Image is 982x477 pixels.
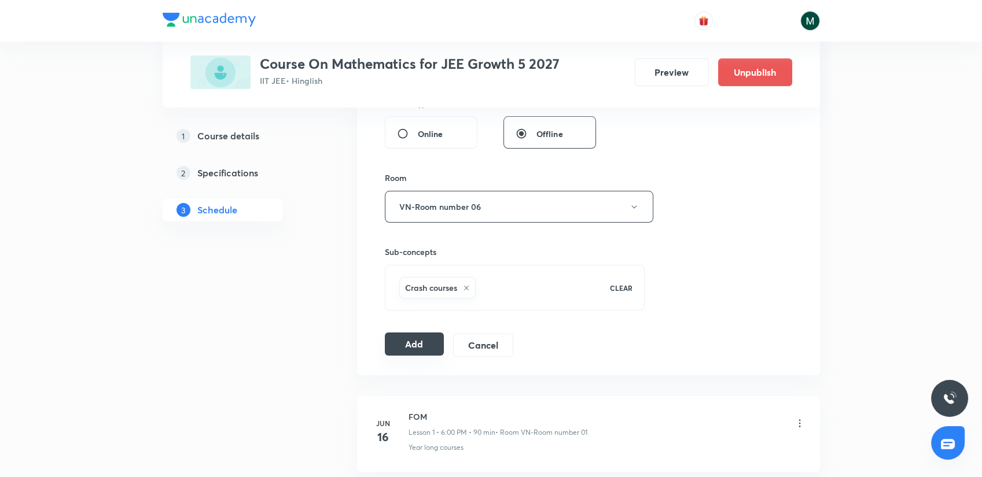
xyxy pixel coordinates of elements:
[409,427,495,438] p: Lesson 1 • 6:00 PM • 90 min
[385,332,444,356] button: Add
[698,16,709,26] img: avatar
[260,56,560,72] h3: Course On Mathematics for JEE Growth 5 2027
[372,418,395,428] h6: Jun
[718,58,792,86] button: Unpublish
[405,282,457,294] h6: Crash courses
[495,427,587,438] p: • Room VN-Room number 01
[176,129,190,143] p: 1
[943,391,957,405] img: ttu
[385,246,645,258] h6: Sub-concepts
[409,411,587,423] h6: FOM
[536,128,563,140] span: Offline
[163,13,256,29] a: Company Logo
[385,172,407,184] h6: Room
[197,166,258,180] h5: Specifications
[163,161,320,184] a: 2Specifications
[260,75,560,87] p: IIT JEE • Hinglish
[694,12,713,30] button: avatar
[163,124,320,147] a: 1Course details
[372,428,395,446] h4: 16
[800,11,820,31] img: Milind Shahare
[385,191,653,223] button: VN-Room number 06
[163,13,256,27] img: Company Logo
[635,58,709,86] button: Preview
[176,166,190,180] p: 2
[610,283,632,293] p: CLEAR
[176,203,190,217] p: 3
[453,334,513,357] button: Cancel
[418,128,443,140] span: Online
[190,56,251,89] img: D0410208-2B19-4B5D-B583-50AE88C347A0_plus.png
[197,203,237,217] h5: Schedule
[197,129,259,143] h5: Course details
[409,442,464,453] p: Year long courses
